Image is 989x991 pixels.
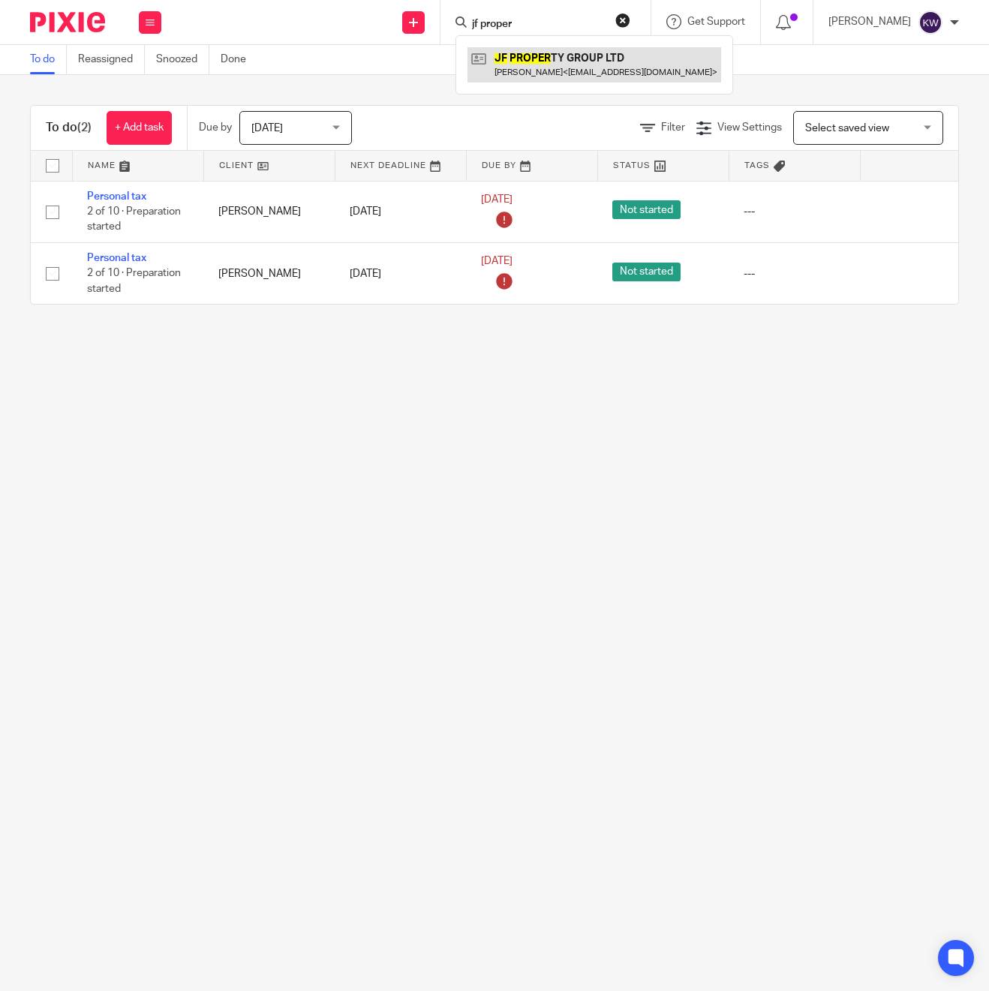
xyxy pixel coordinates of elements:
a: Personal tax [87,191,146,202]
a: Snoozed [156,45,209,74]
span: 2 of 10 · Preparation started [87,206,181,233]
a: + Add task [107,111,172,145]
p: Due by [199,120,232,135]
button: Clear [615,13,630,28]
td: [DATE] [335,181,466,242]
span: [DATE] [251,123,283,134]
div: --- [744,204,845,219]
span: Not started [612,263,681,281]
span: Tags [744,161,770,170]
span: Filter [661,122,685,133]
td: [PERSON_NAME] [203,242,335,304]
a: To do [30,45,67,74]
input: Search [470,18,606,32]
a: Reassigned [78,45,145,74]
span: Select saved view [805,123,889,134]
p: [PERSON_NAME] [828,14,911,29]
span: 2 of 10 · Preparation started [87,269,181,295]
div: --- [744,266,845,281]
img: Pixie [30,12,105,32]
span: View Settings [717,122,782,133]
span: [DATE] [481,194,513,205]
span: [DATE] [481,257,513,267]
h1: To do [46,120,92,136]
a: Personal tax [87,253,146,263]
td: [PERSON_NAME] [203,181,335,242]
td: [DATE] [335,242,466,304]
span: Not started [612,200,681,219]
span: (2) [77,122,92,134]
span: Get Support [687,17,745,27]
img: svg%3E [918,11,942,35]
a: Done [221,45,257,74]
